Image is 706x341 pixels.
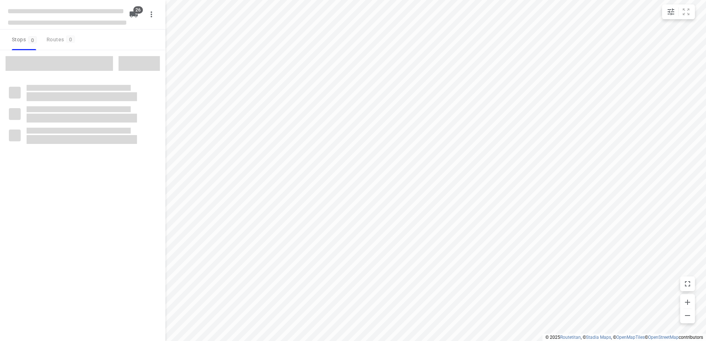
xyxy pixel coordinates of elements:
[664,4,678,19] button: Map settings
[560,335,581,340] a: Routetitan
[586,335,611,340] a: Stadia Maps
[648,335,679,340] a: OpenStreetMap
[662,4,695,19] div: small contained button group
[616,335,645,340] a: OpenMapTiles
[545,335,703,340] li: © 2025 , © , © © contributors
